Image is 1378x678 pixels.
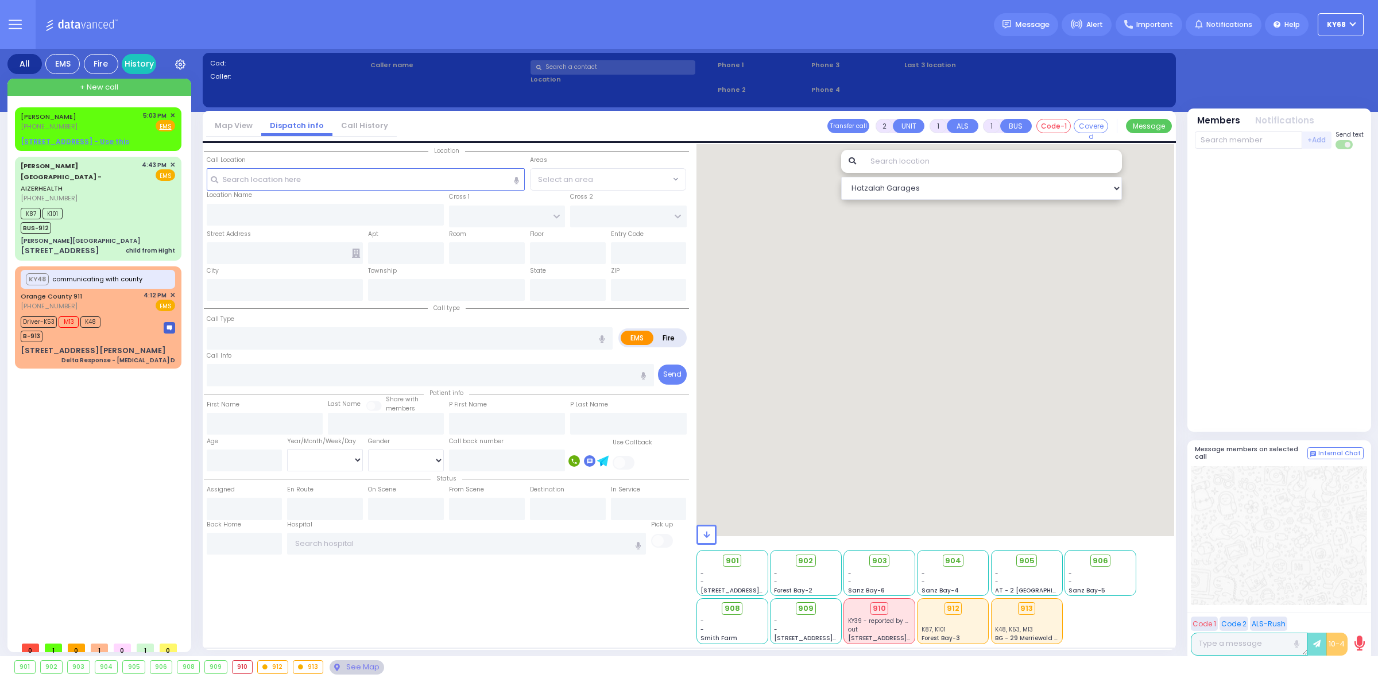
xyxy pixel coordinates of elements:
span: - [922,578,925,586]
span: ✕ [170,160,175,170]
label: Cross 2 [570,192,593,202]
span: 0 [160,644,177,652]
span: ✕ [170,111,175,121]
span: Phone 1 [718,60,807,70]
label: Floor [530,230,544,239]
label: Street Address [207,230,251,239]
span: Phone 3 [811,60,901,70]
button: KY48 [26,273,49,285]
span: Alert [1086,20,1103,30]
span: Forest Bay-3 [922,634,960,642]
label: Call back number [449,437,504,446]
label: Fire [653,331,685,345]
span: - [774,617,777,625]
input: Search a contact [531,60,695,75]
span: Location [428,146,465,155]
a: [PERSON_NAME] [21,112,76,121]
span: communicating with county [52,274,142,284]
span: Message [1015,19,1050,30]
button: Internal Chat [1307,447,1364,460]
label: Room [449,230,466,239]
div: child from Hight [126,246,175,255]
label: Call Type [207,315,234,324]
button: Code 2 [1220,617,1248,631]
label: Entry Code [611,230,644,239]
a: Dispatch info [261,120,332,131]
label: In Service [611,485,640,494]
span: 0 [68,644,85,652]
label: On Scene [368,485,396,494]
button: ALS [947,119,978,133]
span: 4:43 PM [142,161,167,169]
div: All [7,54,42,74]
span: - [700,578,704,586]
span: [STREET_ADDRESS][PERSON_NAME] [700,586,809,595]
div: 903 [68,661,90,673]
input: Search member [1195,131,1302,149]
span: Phone 4 [811,85,901,95]
div: [STREET_ADDRESS] [21,245,99,257]
label: Caller: [210,72,367,82]
u: [STREET_ADDRESS] - Use this [21,137,129,146]
button: Notifications [1255,114,1314,127]
span: - [700,625,704,634]
label: City [207,266,219,276]
span: - [1069,569,1072,578]
span: Status [431,474,462,483]
div: EMS [45,54,80,74]
button: BUS [1000,119,1032,133]
span: 1 [45,644,62,652]
label: Call Info [207,351,231,361]
label: Cross 1 [449,192,470,202]
label: Use Callback [613,438,652,447]
label: Township [368,266,397,276]
div: 912 [258,661,288,673]
span: Other building occupants [352,249,360,258]
button: Transfer call [827,119,869,133]
span: - [774,569,777,578]
a: Call History [332,120,397,131]
span: out [848,625,858,634]
span: [STREET_ADDRESS][PERSON_NAME] [774,634,882,642]
div: 905 [123,661,145,673]
div: 909 [205,661,227,673]
span: - [995,578,998,586]
span: - [774,625,777,634]
label: Cad: [210,59,367,68]
label: Destination [530,485,564,494]
span: - [700,617,704,625]
span: 909 [798,603,814,614]
label: State [530,266,546,276]
label: Call Location [207,156,246,165]
span: [PHONE_NUMBER] [21,301,78,311]
span: Driver-K53 [21,316,57,328]
span: KY39 - reported by KY46 [848,617,919,625]
span: K87, K101 [922,625,946,634]
button: Message [1126,119,1172,133]
h5: Message members on selected call [1195,445,1307,460]
span: Select an area [538,174,593,185]
span: K48, K53, M13 [995,625,1033,634]
span: Send text [1336,130,1364,139]
button: Send [658,365,687,385]
div: 912 [945,602,962,615]
label: En Route [287,485,313,494]
div: Delta Response - [MEDICAL_DATA] D [61,356,175,365]
div: Year/Month/Week/Day [287,437,363,446]
span: 0 [22,644,39,652]
label: Location [531,75,714,84]
div: 913 [1018,602,1036,615]
div: Fire [84,54,118,74]
div: 913 [293,661,323,673]
span: [PHONE_NUMBER] [21,122,78,131]
small: Share with [386,395,419,404]
a: AIZERHEALTH [21,161,102,193]
u: EMS [160,122,172,131]
span: Notifications [1206,20,1252,30]
label: From Scene [449,485,484,494]
span: K87 [21,208,41,219]
button: Code-1 [1036,119,1071,133]
span: EMS [156,300,175,311]
span: Sanz Bay-6 [848,586,885,595]
img: Logo [45,17,122,32]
